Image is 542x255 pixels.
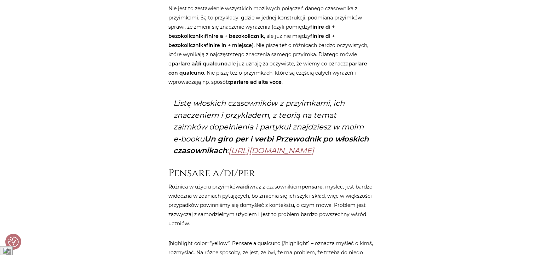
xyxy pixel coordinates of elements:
em: Un giro per i verbi Przewodnik po włoskich czasownikach [173,134,369,155]
strong: a [240,184,243,190]
p: Listę włoskich czasowników z przyimkami, ich znaczeniem i przykładem, z teorią na temat zaimków d... [173,97,369,157]
strong: finire in + miejsce [206,42,252,48]
div: 3° [6,249,11,255]
button: Preferencje co do zgód [8,237,19,247]
p: Nie jest to zestawienie wszystkich możliwych połączeń danego czasownika z przyimkami. Są to przyk... [168,4,374,87]
strong: finire a + bezokolicznik [205,33,264,39]
img: Revisit consent button [8,237,19,247]
strong: pensare [301,184,323,190]
p: Różnica w użyciu przyimków i wraz z czasownikiem , myśleć, jest bardzo widoczna w zdaniach pytają... [168,182,374,228]
h2: Pensare a/di/per [168,167,374,179]
a: [URL][DOMAIN_NAME] [229,146,314,155]
strong: di [244,184,249,190]
strong: parlare ad alta voce [230,79,282,85]
strong: parlare a/di qualcuno, [172,60,229,67]
img: 35.png [1,247,11,255]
